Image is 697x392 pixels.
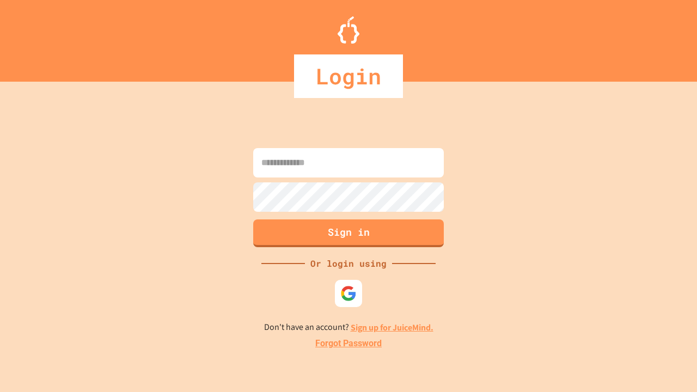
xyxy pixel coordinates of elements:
[305,257,392,270] div: Or login using
[294,54,403,98] div: Login
[264,321,433,334] p: Don't have an account?
[338,16,359,44] img: Logo.svg
[340,285,357,302] img: google-icon.svg
[315,337,382,350] a: Forgot Password
[351,322,433,333] a: Sign up for JuiceMind.
[253,219,444,247] button: Sign in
